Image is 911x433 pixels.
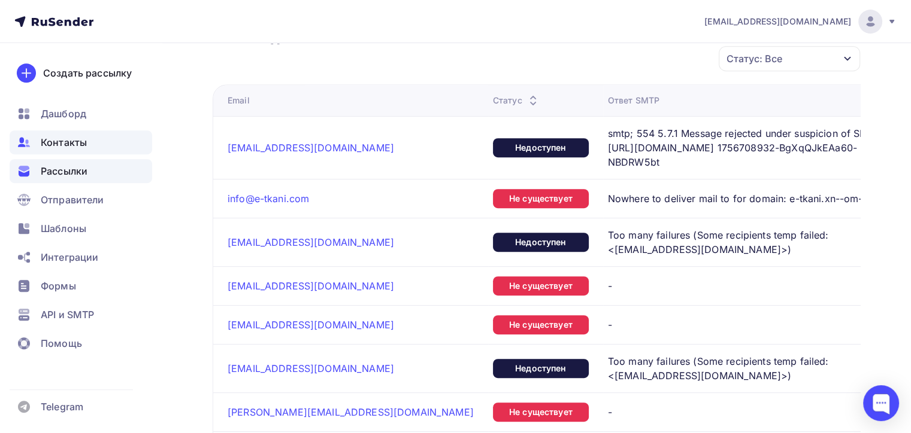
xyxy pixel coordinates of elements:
div: Статус [493,94,540,106]
span: Формы [41,279,76,293]
div: Email [228,94,250,106]
a: [EMAIL_ADDRESS][DOMAIN_NAME] [704,10,897,33]
a: Формы [10,274,152,298]
div: Недоступен [493,138,589,157]
span: Telegram [41,400,83,414]
div: Не существует [493,315,589,334]
div: Создать рассылку [43,66,132,80]
button: Статус: Все [718,45,861,72]
span: Отправители [41,193,104,207]
div: Не существует [493,402,589,422]
span: Интеграции [41,250,98,264]
div: Недоступен [493,233,589,252]
span: Too many failures (Some recipients temp failed: <[EMAIL_ADDRESS][DOMAIN_NAME]>) [608,228,898,257]
a: [EMAIL_ADDRESS][DOMAIN_NAME] [228,236,394,248]
span: - [608,405,612,419]
a: [EMAIL_ADDRESS][DOMAIN_NAME] [228,142,394,154]
div: Статус: Все [727,51,782,66]
span: API и SMTP [41,307,94,322]
span: [EMAIL_ADDRESS][DOMAIN_NAME] [704,16,851,28]
a: [EMAIL_ADDRESS][DOMAIN_NAME] [228,280,394,292]
a: [EMAIL_ADDRESS][DOMAIN_NAME] [228,362,394,374]
span: - [608,318,612,332]
span: Помощь [41,336,82,350]
span: Шаблоны [41,221,86,236]
a: [PERSON_NAME][EMAIL_ADDRESS][DOMAIN_NAME] [228,406,474,418]
a: Рассылки [10,159,152,183]
span: Рассылки [41,164,87,178]
div: Недоступен [493,359,589,378]
div: Не существует [493,276,589,295]
span: Too many failures (Some recipients temp failed: <[EMAIL_ADDRESS][DOMAIN_NAME]>) [608,354,898,383]
a: [EMAIL_ADDRESS][DOMAIN_NAME] [228,319,394,331]
a: Отправители [10,188,152,212]
a: Контакты [10,130,152,154]
div: Не существует [493,189,589,208]
a: Дашборд [10,102,152,126]
span: - [608,279,612,293]
div: Ответ SMTP [608,94,659,106]
a: info@e-tkani.сom [228,193,309,205]
span: Контакты [41,135,87,150]
span: smtp; 554 5.7.1 Message rejected under suspicion of SPAM; [URL][DOMAIN_NAME] 1756708932-BgXqQJkEA... [608,126,898,169]
span: Nowhere to deliver mail to for domain: e-tkani.xn--om-nmc [608,191,882,206]
span: Дашборд [41,106,86,121]
a: Шаблоны [10,216,152,240]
